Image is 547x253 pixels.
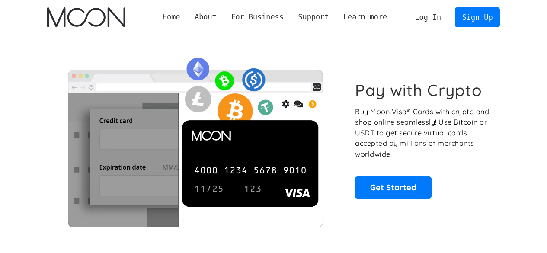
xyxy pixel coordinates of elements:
p: Buy Moon Visa® Cards with crypto and shop online seamlessly! Use Bitcoin or USDT to get secure vi... [355,106,490,160]
a: Home [155,12,187,22]
a: Sign Up [455,7,500,27]
a: Log In [408,8,448,27]
a: home [47,7,125,27]
div: Support [291,12,336,22]
img: Moon Cards let you spend your crypto anywhere Visa is accepted. [47,51,343,227]
div: Learn more [336,12,394,22]
div: For Business [231,12,283,22]
h1: Pay with Crypto [355,80,482,100]
div: For Business [224,12,291,22]
img: Moon Logo [47,7,125,27]
div: Support [298,12,329,22]
div: About [187,12,224,22]
div: Learn more [343,12,387,22]
div: About [195,12,217,22]
a: Get Started [355,176,432,198]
